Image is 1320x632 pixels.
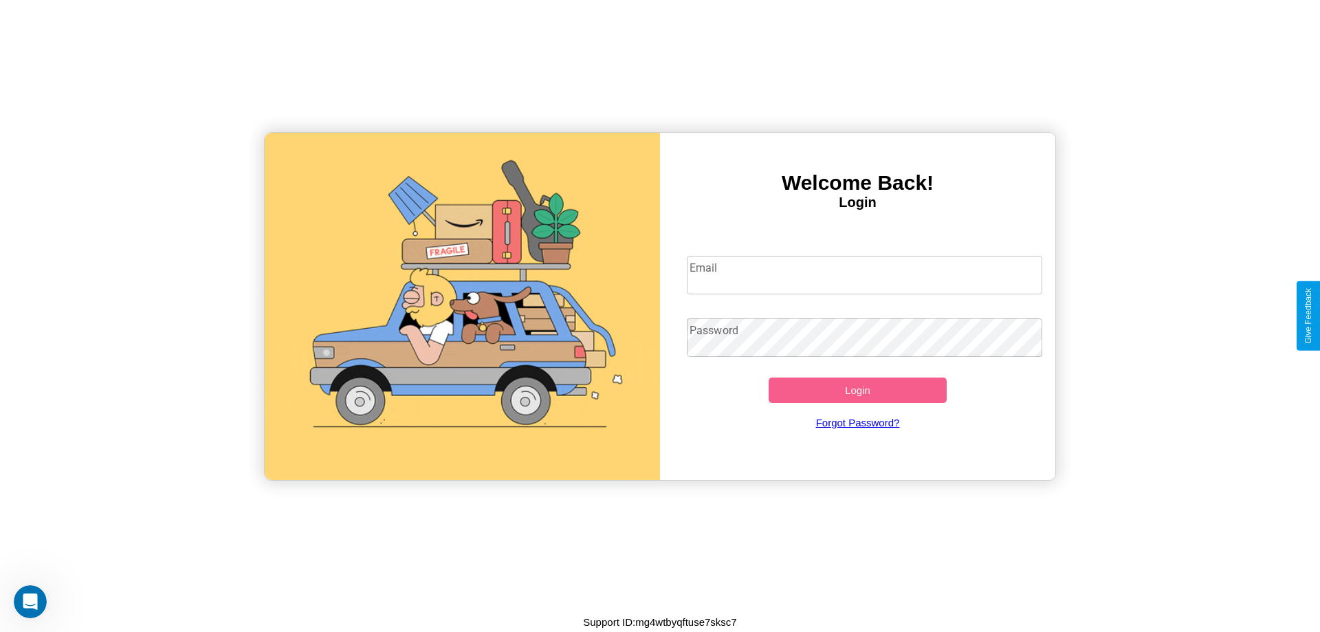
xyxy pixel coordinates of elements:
h4: Login [660,195,1055,210]
img: gif [265,133,660,480]
button: Login [769,378,947,403]
div: Give Feedback [1303,288,1313,344]
h3: Welcome Back! [660,171,1055,195]
iframe: Intercom live chat [14,585,47,618]
a: Forgot Password? [680,403,1036,442]
p: Support ID: mg4wtbyqftuse7sksc7 [583,613,736,631]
